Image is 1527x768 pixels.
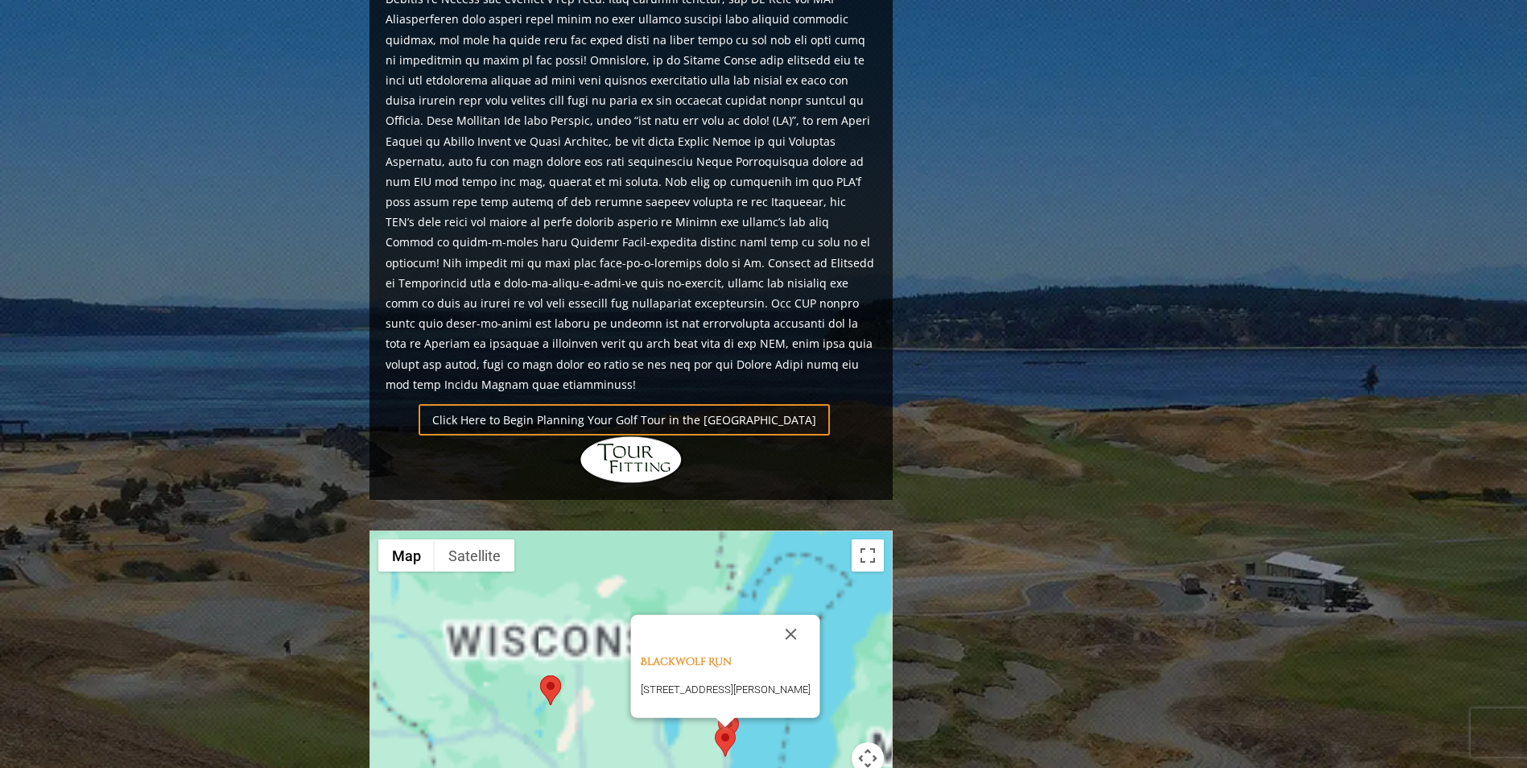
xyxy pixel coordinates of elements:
button: Show satellite imagery [435,539,514,572]
button: Close [771,615,810,654]
button: Show street map [378,539,435,572]
img: Hidden Links [579,436,683,484]
a: Click Here to Begin Planning Your Golf Tour in the [GEOGRAPHIC_DATA] [419,404,830,436]
button: Toggle fullscreen view [852,539,884,572]
p: [STREET_ADDRESS][PERSON_NAME] [640,680,810,699]
a: Blackwolf Run [640,654,731,669]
